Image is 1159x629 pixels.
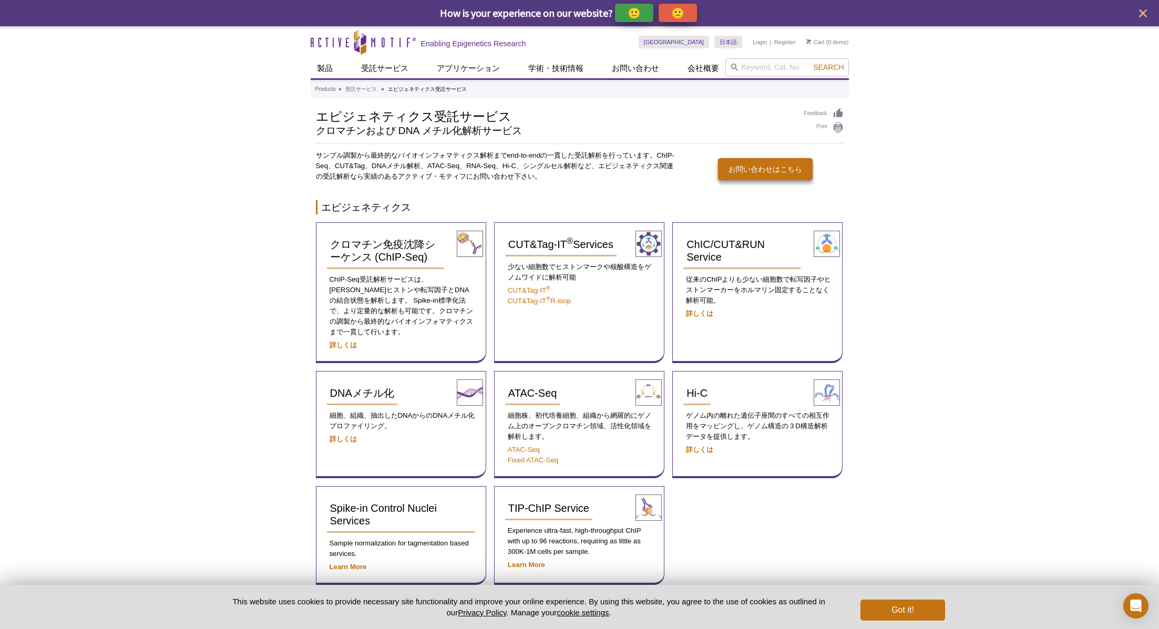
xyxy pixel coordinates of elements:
[686,387,707,399] span: Hi-C
[505,497,592,520] a: TIP-ChIP Service
[316,200,844,214] h2: エピジェネティクス
[508,502,589,514] span: TIP-ChIP Service
[330,435,357,443] a: 詳しくは
[683,274,832,306] p: 従来のChIPよりも少ない細胞数で転写因子やヒストンマーカーをホルマリン固定することなく解析可能。
[557,608,609,617] button: cookie settings
[814,231,840,257] img: ChIC/CUT&RUN Service
[606,58,665,78] a: お問い合わせ
[683,233,801,269] a: ChIC/CUT&RUN Service
[457,379,483,406] img: DNA Methylation Services
[339,86,342,92] li: »
[508,561,545,569] a: Learn More
[327,497,475,533] a: Spike-in Control Nuclei Services
[683,410,832,442] p: ゲノム内の離れた遺伝子座間のすべての相互作用をマッピングし、ゲノム構造の３D構造解析データを提供します。
[440,6,613,19] span: How is your experience on our website?
[546,285,550,291] sup: ®
[753,38,767,46] a: Login
[457,231,483,257] img: ChIP-Seq Services
[505,262,653,283] p: 少ない細胞数でヒストンマークや核酸構造をゲノムワイドに解析可能
[458,608,506,617] a: Privacy Policy
[508,456,558,464] a: Fixed ATAC-Seq
[806,36,849,48] li: (0 items)
[505,233,617,256] a: CUT&Tag-IT®Services
[522,58,590,78] a: 学術・技術情報
[327,410,475,431] p: 細胞、組織、抽出したDNAからのDNAメチル化プロファイリング。
[1136,7,1150,20] button: close
[311,58,339,78] a: 製品
[355,58,415,78] a: 受託サービス
[814,379,840,406] img: Hi-C Service
[804,108,844,119] a: Feedback
[686,239,765,263] span: ChIC/CUT&RUN Service
[330,341,357,349] a: 詳しくは
[330,563,367,571] a: Learn More
[508,387,557,399] span: ATAC-Seq
[327,233,444,269] a: クロマチン免疫沈降シーケンス (ChIP-Seq)
[860,600,945,621] button: Got it!
[421,39,526,48] h2: Enabling Epigenetics Research
[635,494,662,521] img: TIP-ChIP Service
[1123,593,1148,618] div: Open Intercom Messenger
[774,38,796,46] a: Register
[686,310,713,317] a: 詳しくは
[508,286,550,294] a: CUT&Tag-IT®
[725,58,849,76] input: Keyword, Cat. No.
[635,379,662,406] img: ATAC-Seq Services
[635,231,662,257] img: CUT&Tag-IT® Services
[628,6,641,19] p: 🙂
[546,295,550,302] sup: ®
[639,36,710,48] a: [GEOGRAPHIC_DATA]
[567,236,573,246] sup: ®
[327,538,475,559] p: Sample normalization for tagmentation based services.
[806,39,811,44] img: Your Cart
[505,382,560,405] a: ATAC-Seq
[508,297,571,305] a: CUT&Tag-IT®R-loop
[813,63,844,71] span: Search
[327,274,475,337] p: ChIP-Seq は、[PERSON_NAME]ヒストンや転写因子とDNAの結合状態を解析します。 Spike-in標準化法で、より定量的な解析も可能です。クロマチンの調製から最終的なバイオイン...
[316,108,794,123] h1: エピジェネティクス受託サービス
[681,58,725,78] a: 会社概要
[381,86,384,92] li: »
[686,446,713,453] a: 詳しくは
[315,85,336,94] a: Products
[214,596,844,618] p: This website uses cookies to provide necessary site functionality and improve your online experie...
[806,38,825,46] a: Cart
[330,502,437,527] span: Spike-in Control Nuclei Services
[804,122,844,133] a: Print
[345,85,377,94] a: 受託サービス
[505,525,653,557] p: Experience ultra-fast, high-throughput ChIP with up to 96 reactions, requiring as little as 300K-...
[714,36,742,48] a: 日本語
[330,239,435,263] span: クロマチン免疫沈降シーケンス (ChIP-Seq)
[671,6,684,19] p: 🙁
[430,58,506,78] a: アプリケーション
[505,410,653,442] p: 細胞株、初代培養細胞、組織から網羅的にゲノム上のオープンクロマチン領域、活性化領域を解析します。
[388,86,467,92] li: エピジェネティクス受託サービス
[718,158,813,180] a: お問い合わせはこちら
[508,239,613,250] span: CUT&Tag-IT Services
[316,150,680,182] p: サンプル調製から最終的なバイオインフォマティクス解析までend-to-endの一貫した受託解析を行っています。ChIP-Seq、CUT&Tag、DNAメチル解析、ATAC-Seq、RNA-Seq...
[316,126,794,136] h2: クロマチンおよび DNA メチル化解析サービス
[360,275,414,283] span: 受託解析サービス
[327,382,397,405] a: DNAメチル化
[770,36,772,48] li: |
[683,382,711,405] a: Hi-C
[508,446,540,453] a: ATAC-Seq
[810,63,847,72] button: Search
[330,387,394,399] span: DNAメチル化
